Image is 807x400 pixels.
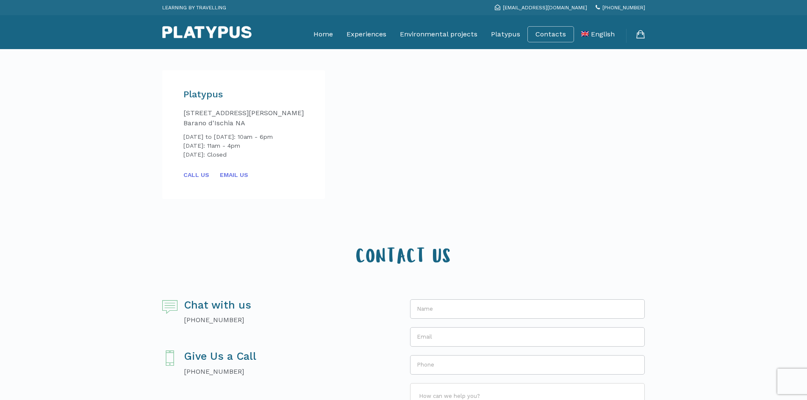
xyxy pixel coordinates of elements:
[410,327,645,347] input: Email
[410,299,645,319] input: Name
[220,171,248,178] a: Email Us
[535,30,566,39] a: Contacts
[596,5,645,11] a: [PHONE_NUMBER]
[602,5,645,11] span: [PHONE_NUMBER]
[495,5,587,11] a: [EMAIL_ADDRESS][DOMAIN_NAME]
[591,30,615,38] span: English
[503,5,587,11] span: [EMAIL_ADDRESS][DOMAIN_NAME]
[162,26,252,39] img: Platypus
[162,2,226,13] p: LEARNING BY TRAVELLING
[184,299,251,311] span: Chat with us
[184,315,251,325] p: [PHONE_NUMBER]
[347,24,386,45] a: Experiences
[183,132,304,159] p: [DATE] to [DATE]: 10am - 6pm [DATE]: 11am - 4pm [DATE]: Closed
[184,350,256,362] span: Give Us a Call
[356,249,452,268] span: CONTACT US
[183,108,304,128] p: [STREET_ADDRESS][PERSON_NAME] Barano d'Ischia NA
[313,24,333,45] a: Home
[183,89,304,99] h3: Platypus
[400,24,477,45] a: Environmental projects
[184,367,256,377] p: [PHONE_NUMBER]
[410,355,645,375] input: Phone
[491,24,520,45] a: Platypus
[183,171,218,178] a: Call Us
[581,24,615,45] a: English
